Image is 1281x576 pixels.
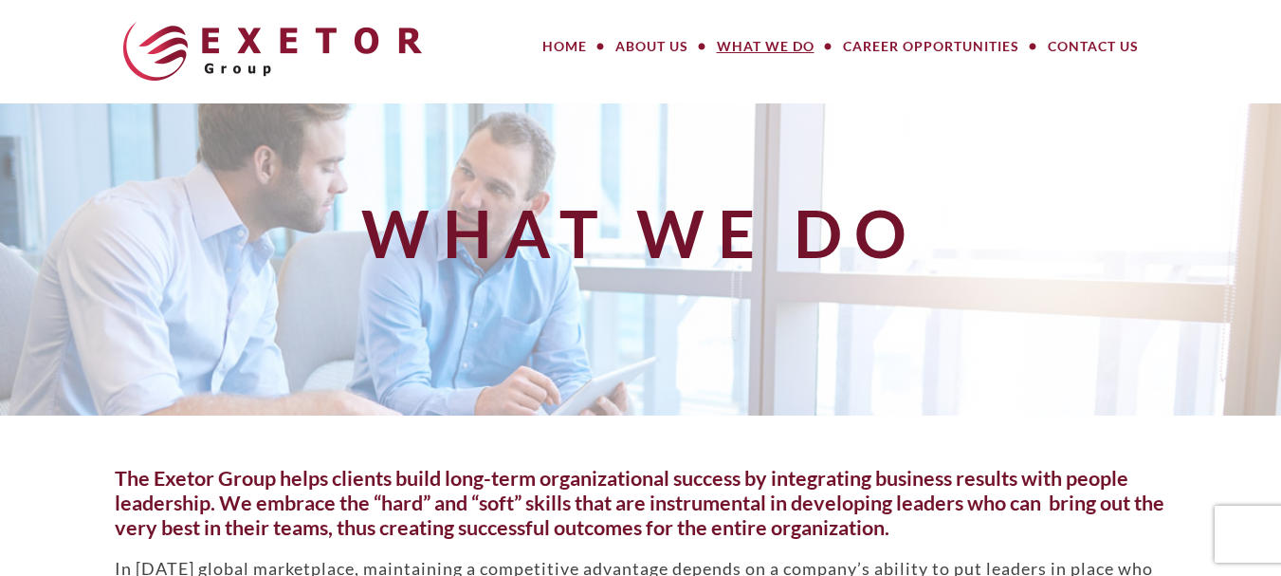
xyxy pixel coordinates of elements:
a: What We Do [703,28,829,65]
h1: What We Do [103,197,1179,269]
h5: The Exetor Group helps clients build long-term organizational success by integrating business res... [115,467,1167,541]
a: Career Opportunities [829,28,1034,65]
a: Home [528,28,601,65]
a: About Us [601,28,703,65]
a: Contact Us [1034,28,1153,65]
img: The Exetor Group [123,22,422,81]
